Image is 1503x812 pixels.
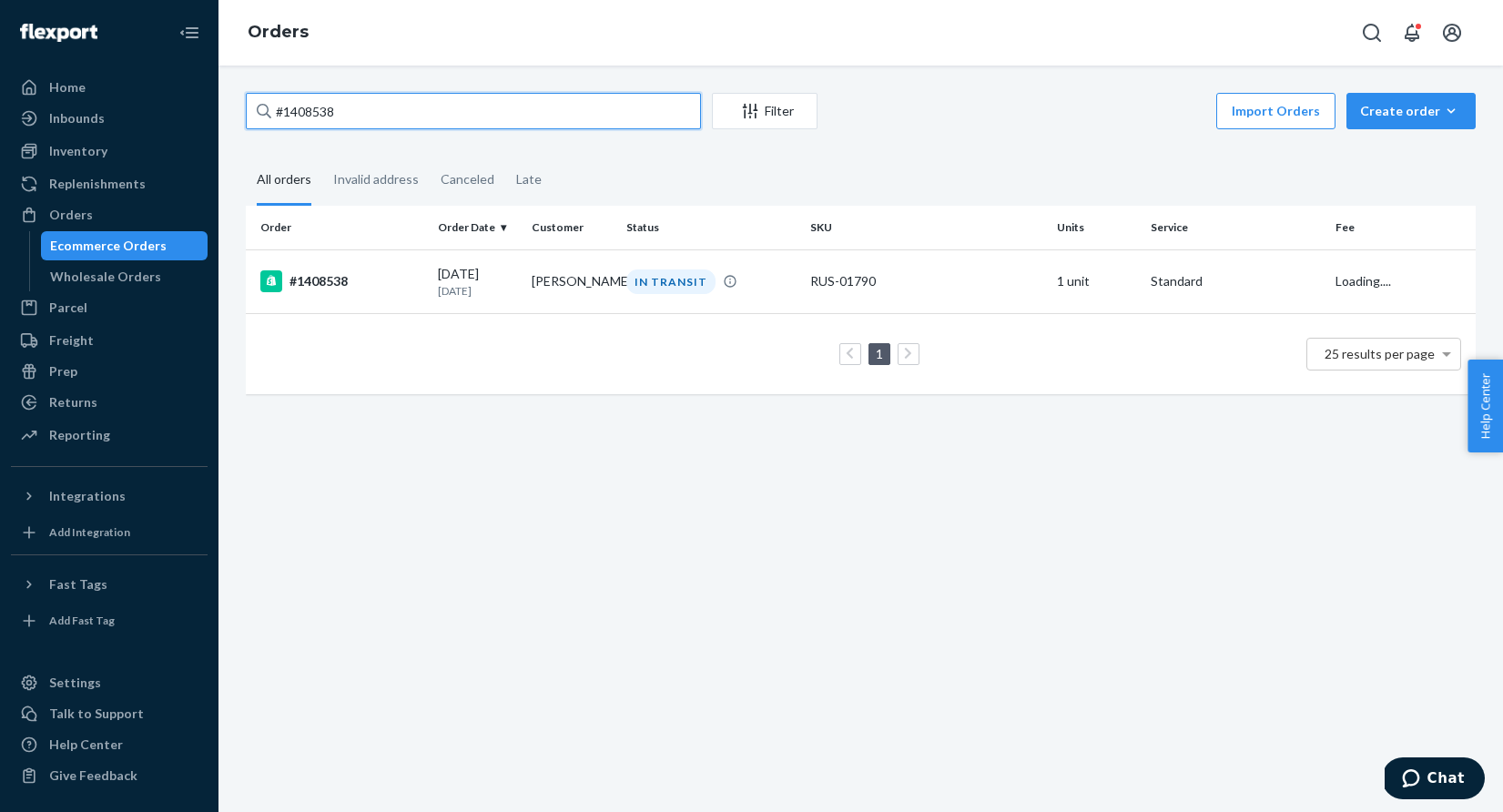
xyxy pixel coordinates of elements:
div: All orders [257,156,311,206]
a: Help Center [11,730,208,759]
a: Parcel [11,293,208,322]
div: Reporting [49,426,110,444]
div: Ecommerce Orders [50,237,167,255]
div: Late [516,156,542,203]
a: Returns [11,388,208,417]
a: Page 1 is your current page [872,346,887,361]
div: Prep [49,362,77,381]
button: Talk to Support [11,699,208,728]
a: Orders [11,200,208,229]
div: Invalid address [333,156,419,203]
div: Inventory [49,142,107,160]
div: [DATE] [438,265,518,299]
div: #1408538 [260,270,423,292]
div: Freight [49,331,94,350]
button: Help Center [1467,360,1503,452]
th: SKU [803,206,1049,249]
div: Inbounds [49,109,105,127]
a: Reporting [11,421,208,450]
div: Customer [532,219,612,235]
div: Settings [49,674,101,692]
button: Filter [712,93,818,129]
div: Orders [49,206,93,224]
button: Integrations [11,482,208,511]
td: Loading.... [1328,249,1476,313]
span: 25 results per page [1325,346,1435,361]
a: Wholesale Orders [41,262,208,291]
th: Order Date [431,206,525,249]
td: [PERSON_NAME] [524,249,619,313]
a: Ecommerce Orders [41,231,208,260]
div: Give Feedback [49,766,137,785]
div: Fast Tags [49,575,107,594]
a: Prep [11,357,208,386]
button: Create order [1346,93,1476,129]
div: Help Center [49,736,123,754]
div: Add Integration [49,524,130,540]
th: Status [619,206,804,249]
p: [DATE] [438,283,518,299]
th: Units [1050,206,1144,249]
a: Replenishments [11,169,208,198]
a: Add Integration [11,518,208,547]
th: Service [1143,206,1328,249]
div: Parcel [49,299,87,317]
div: Talk to Support [49,705,144,723]
p: Standard [1151,272,1321,290]
a: Inventory [11,137,208,166]
button: Import Orders [1216,93,1335,129]
button: Open account menu [1434,15,1470,51]
img: Flexport logo [20,24,97,42]
div: Create order [1360,102,1462,120]
div: IN TRANSIT [626,269,716,294]
div: Filter [713,102,817,120]
input: Search orders [246,93,701,129]
th: Fee [1328,206,1476,249]
div: Canceled [441,156,494,203]
a: Settings [11,668,208,697]
button: Fast Tags [11,570,208,599]
button: Open notifications [1394,15,1430,51]
iframe: Opens a widget where you can chat to one of our agents [1385,757,1485,803]
div: Home [49,78,86,96]
ol: breadcrumbs [233,6,323,59]
div: Replenishments [49,175,146,193]
button: Give Feedback [11,761,208,790]
div: Integrations [49,487,126,505]
div: Wholesale Orders [50,268,161,286]
th: Order [246,206,431,249]
a: Freight [11,326,208,355]
div: Returns [49,393,97,411]
td: 1 unit [1050,249,1144,313]
a: Add Fast Tag [11,606,208,635]
a: Inbounds [11,104,208,133]
button: Close Navigation [171,15,208,51]
a: Home [11,73,208,102]
div: RUS-01790 [810,272,1041,290]
div: Add Fast Tag [49,613,115,628]
a: Orders [248,22,309,42]
button: Open Search Box [1354,15,1390,51]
